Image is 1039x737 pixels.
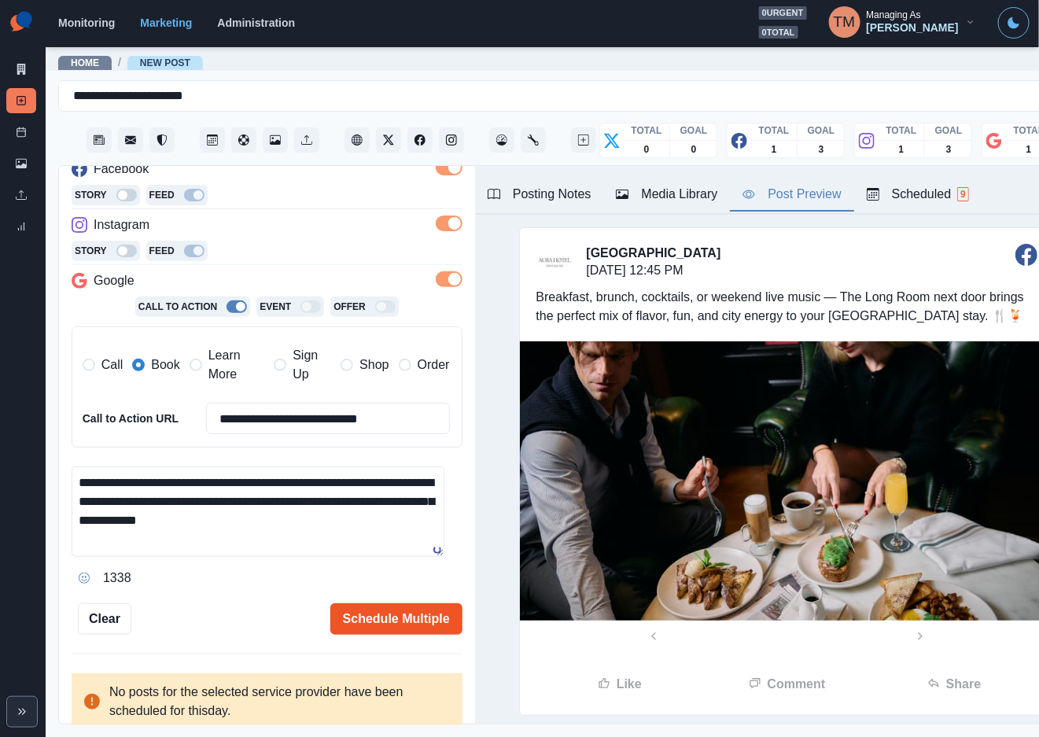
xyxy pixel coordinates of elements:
[333,300,366,314] p: Offer
[703,668,871,699] button: Comment
[78,603,131,635] button: Clear
[151,356,179,374] span: Book
[118,127,143,153] button: Messages
[886,123,917,138] p: TOTAL
[217,17,295,29] a: Administration
[407,127,433,153] button: Facebook
[418,356,450,374] span: Order
[101,356,123,374] span: Call
[359,356,389,374] span: Shop
[208,346,264,384] span: Learn More
[759,123,790,138] p: TOTAL
[616,185,717,204] div: Media Library
[946,142,952,157] p: 3
[439,127,464,153] button: Instagram
[759,26,798,39] span: 0 total
[6,182,36,208] a: Uploads
[935,123,963,138] p: GOAL
[488,185,591,204] div: Posting Notes
[571,127,596,153] button: Create New Post
[294,127,319,153] button: Uploads
[691,142,697,157] p: 0
[260,300,291,314] p: Event
[632,123,662,138] p: TOTAL
[94,160,149,179] p: Facebook
[536,668,703,699] button: Like
[489,127,514,153] button: Dashboard
[376,127,401,153] button: Twitter
[680,123,708,138] p: GOAL
[6,88,36,113] a: New Post
[72,566,97,591] button: Opens Emoji Picker
[330,603,462,635] button: Schedule Multiple
[200,127,225,153] button: Post Schedule
[75,244,107,258] p: Story
[6,151,36,176] a: Media Library
[759,6,807,20] span: 0 urgent
[1026,142,1032,157] p: 1
[138,300,217,314] p: Call To Action
[808,123,835,138] p: GOAL
[149,244,175,258] p: Feed
[58,17,115,29] a: Monitoring
[998,7,1030,39] button: Toggle Mode
[75,188,107,202] p: Story
[231,127,256,153] button: Content Pool
[871,668,1038,699] button: Share
[644,142,650,157] p: 0
[72,673,462,730] div: No posts for the selected service provider have been scheduled for this day .
[520,621,787,652] button: Previous
[772,142,777,157] p: 1
[816,6,989,38] button: Managing As[PERSON_NAME]
[103,569,131,588] p: 1338
[6,120,36,145] a: Post Schedule
[742,185,841,204] div: Post Preview
[293,346,331,384] span: Sign Up
[149,188,175,202] p: Feed
[83,412,181,426] h2: Call to Action URL
[899,142,905,157] p: 1
[867,9,921,20] div: Managing As
[819,142,824,157] p: 3
[586,261,720,280] p: [DATE] 12:45 PM
[867,21,959,35] div: [PERSON_NAME]
[118,54,121,71] span: /
[140,17,192,29] a: Marketing
[521,127,546,153] button: Administration
[263,127,288,153] button: Media Library
[957,187,969,201] span: 9
[149,127,175,153] button: Reviews
[6,696,38,728] button: Expand
[536,244,573,282] img: 515440063_122147546996409934_7747496260846349742_n.jpg
[87,127,112,153] button: Stream
[94,271,134,290] p: Google
[586,245,720,260] h2: [GEOGRAPHIC_DATA]
[6,214,36,239] a: Review Summary
[94,216,149,234] p: Instagram
[344,127,370,153] button: Client Website
[71,57,99,68] a: Home
[6,57,36,82] a: Marketing Summary
[140,57,190,68] a: New Post
[58,54,203,71] nav: breadcrumb
[834,3,856,41] div: Tony Manalo
[867,185,969,204] div: Scheduled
